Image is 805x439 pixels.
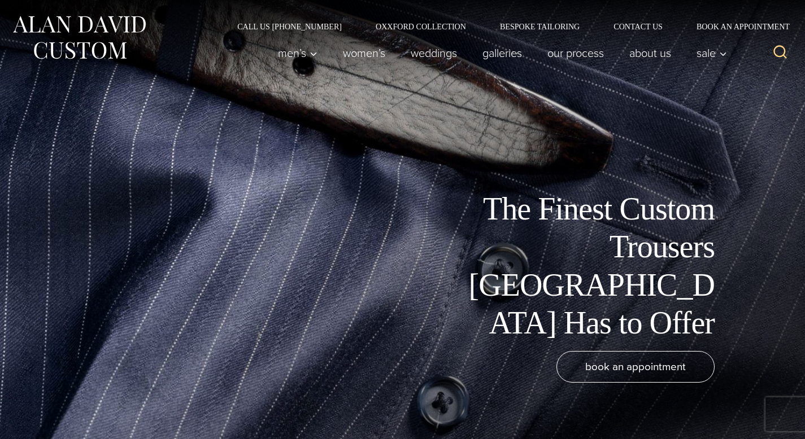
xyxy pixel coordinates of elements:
[585,358,686,375] span: book an appointment
[220,23,794,30] nav: Secondary Navigation
[597,23,680,30] a: Contact Us
[680,23,794,30] a: Book an Appointment
[617,42,684,64] a: About Us
[398,42,470,64] a: weddings
[483,23,597,30] a: Bespoke Tailoring
[278,47,317,59] span: Men’s
[697,47,727,59] span: Sale
[220,23,359,30] a: Call Us [PHONE_NUMBER]
[359,23,483,30] a: Oxxford Collection
[556,351,715,383] a: book an appointment
[767,39,794,67] button: View Search Form
[11,12,147,63] img: Alan David Custom
[470,42,535,64] a: Galleries
[330,42,398,64] a: Women’s
[266,42,733,64] nav: Primary Navigation
[535,42,617,64] a: Our Process
[460,190,715,342] h1: The Finest Custom Trousers [GEOGRAPHIC_DATA] Has to Offer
